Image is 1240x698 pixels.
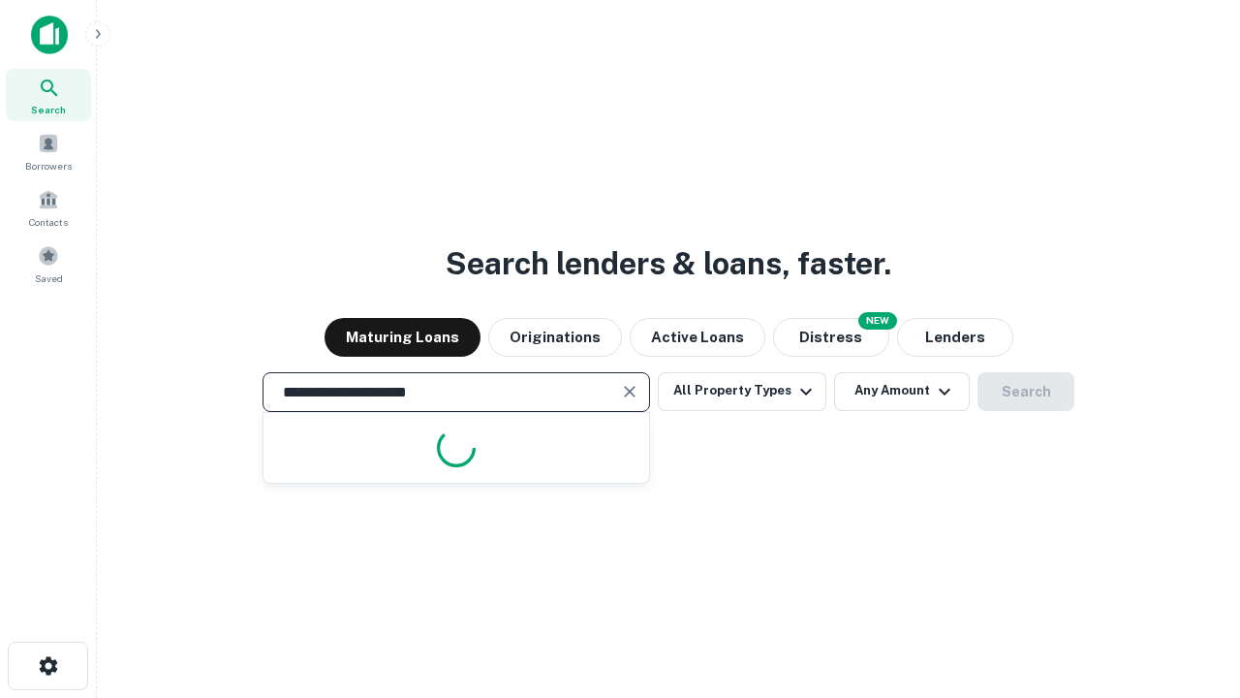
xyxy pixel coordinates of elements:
button: Search distressed loans with lien and other non-mortgage details. [773,318,889,357]
iframe: Chat Widget [1143,543,1240,636]
a: Search [6,69,91,121]
button: All Property Types [658,372,826,411]
h3: Search lenders & loans, faster. [446,240,891,287]
a: Saved [6,238,91,290]
a: Contacts [6,181,91,234]
img: capitalize-icon.png [31,16,68,54]
a: Borrowers [6,125,91,177]
div: NEW [858,312,897,330]
span: Saved [35,270,63,286]
span: Search [31,102,66,117]
span: Contacts [29,214,68,230]
button: Clear [616,378,643,405]
span: Borrowers [25,158,72,174]
button: Maturing Loans [325,318,480,357]
button: Any Amount [834,372,970,411]
button: Lenders [897,318,1013,357]
button: Active Loans [630,318,765,357]
button: Originations [488,318,622,357]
